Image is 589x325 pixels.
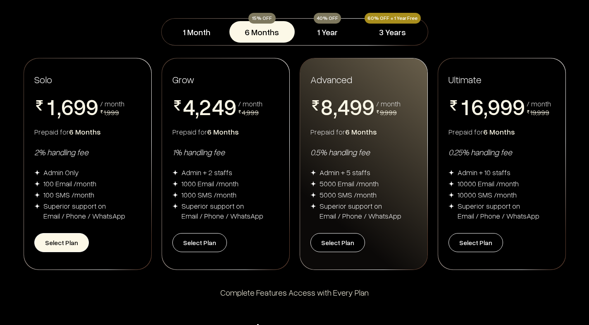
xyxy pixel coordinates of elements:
[181,178,238,188] div: 1000 Email /month
[320,178,379,188] div: 5000 Email /month
[34,100,45,111] img: pricing-rupee
[34,73,52,85] span: Solo
[100,100,124,107] div: / month
[483,127,515,136] span: 6 Months
[310,127,417,137] div: Prepaid for
[74,95,86,118] span: 9
[43,178,96,188] div: 100 Email /month
[61,95,74,118] span: 6
[320,201,401,221] div: Superior support on Email / Phone / WhatsApp
[229,21,295,43] button: 6 Months
[314,13,341,24] div: 40% OFF
[34,181,40,187] img: img
[43,167,79,177] div: Admin Only
[172,233,227,252] button: Select Plan
[199,118,212,140] span: 3
[172,170,178,176] img: img
[376,110,379,113] img: pricing-rupee
[212,118,224,140] span: 5
[360,21,425,43] button: 3 Years
[69,127,101,136] span: 6 Months
[195,95,199,120] span: ,
[181,201,263,221] div: Superior support on Email / Phone / WhatsApp
[333,95,337,120] span: ,
[45,95,57,118] span: 1
[488,95,500,118] span: 9
[86,95,98,118] span: 9
[448,147,555,157] div: 0.25% handling fee
[471,95,484,118] span: 6
[34,203,40,209] img: img
[34,192,40,198] img: img
[104,108,119,117] span: 1,999
[310,100,321,111] img: pricing-rupee
[43,190,94,200] div: 100 SMS /month
[320,167,370,177] div: Admin + 5 staffs
[458,190,517,200] div: 10000 SMS /month
[238,110,241,113] img: pricing-rupee
[376,100,401,107] div: / month
[181,190,236,200] div: 1000 SMS /month
[362,95,374,118] span: 9
[212,95,224,118] span: 4
[224,95,236,118] span: 9
[172,203,178,209] img: img
[248,13,276,24] div: 15% OFF
[321,95,333,118] span: 8
[448,170,454,176] img: img
[527,110,530,113] img: pricing-rupee
[458,178,519,188] div: 10000 Email /month
[34,233,89,252] button: Select Plan
[321,118,333,140] span: 9
[183,118,195,140] span: 5
[380,108,397,117] span: 9,999
[310,170,316,176] img: img
[459,95,471,118] span: 1
[183,95,195,118] span: 4
[310,181,316,187] img: img
[172,192,178,198] img: img
[513,95,525,118] span: 9
[310,192,316,198] img: img
[350,95,362,118] span: 9
[448,233,503,252] button: Select Plan
[500,95,513,118] span: 9
[310,147,417,157] div: 0.5% handling fee
[164,21,229,43] button: 1 Month
[172,73,194,85] span: Grow
[61,118,74,140] span: 7
[484,95,488,120] span: ,
[242,108,259,117] span: 4,999
[172,147,279,157] div: 1% handling fee
[471,118,484,140] span: 7
[337,118,350,140] span: 5
[365,13,421,24] div: 60% OFF + 1 Year Free
[310,73,352,86] span: Advanced
[458,167,510,177] div: Admin + 10 staffs
[310,233,365,252] button: Select Plan
[34,127,141,137] div: Prepaid for
[530,108,549,117] span: 19,999
[57,95,61,120] span: ,
[458,201,539,221] div: Superior support on Email / Phone / WhatsApp
[345,127,377,136] span: 6 Months
[448,203,454,209] img: img
[238,100,262,107] div: / month
[199,95,212,118] span: 2
[459,118,471,140] span: 2
[172,127,279,137] div: Prepaid for
[448,181,454,187] img: img
[527,100,551,107] div: / month
[448,73,482,86] span: Ultimate
[34,170,40,176] img: img
[295,21,360,43] button: 1 Year
[448,192,454,198] img: img
[320,190,377,200] div: 5000 SMS /month
[310,203,316,209] img: img
[181,167,232,177] div: Admin + 2 staffs
[448,127,555,137] div: Prepaid for
[43,201,125,221] div: Superior support on Email / Phone / WhatsApp
[172,181,178,187] img: img
[337,95,350,118] span: 4
[207,127,239,136] span: 6 Months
